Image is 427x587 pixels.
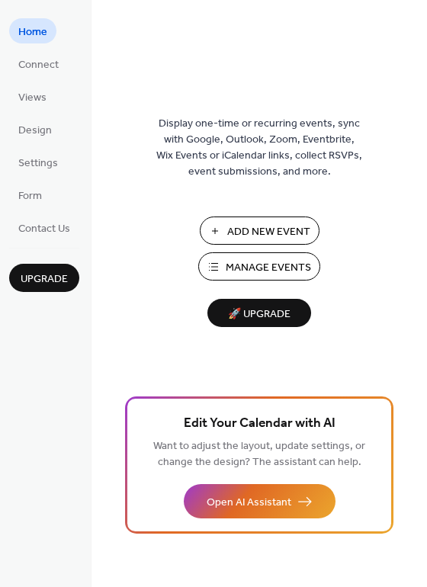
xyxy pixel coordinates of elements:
[200,217,319,245] button: Add New Event
[9,182,51,207] a: Form
[9,117,61,142] a: Design
[9,51,68,76] a: Connect
[184,413,335,435] span: Edit Your Calendar with AI
[18,188,42,204] span: Form
[217,304,302,325] span: 🚀 Upgrade
[18,57,59,73] span: Connect
[9,264,79,292] button: Upgrade
[198,252,320,281] button: Manage Events
[18,156,58,172] span: Settings
[227,224,310,240] span: Add New Event
[207,299,311,327] button: 🚀 Upgrade
[153,436,365,473] span: Want to adjust the layout, update settings, or change the design? The assistant can help.
[18,221,70,237] span: Contact Us
[9,84,56,109] a: Views
[21,271,68,287] span: Upgrade
[156,116,362,180] span: Display one-time or recurring events, sync with Google, Outlook, Zoom, Eventbrite, Wix Events or ...
[9,215,79,240] a: Contact Us
[18,90,47,106] span: Views
[207,495,291,511] span: Open AI Assistant
[184,484,335,518] button: Open AI Assistant
[226,260,311,276] span: Manage Events
[9,149,67,175] a: Settings
[9,18,56,43] a: Home
[18,123,52,139] span: Design
[18,24,47,40] span: Home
